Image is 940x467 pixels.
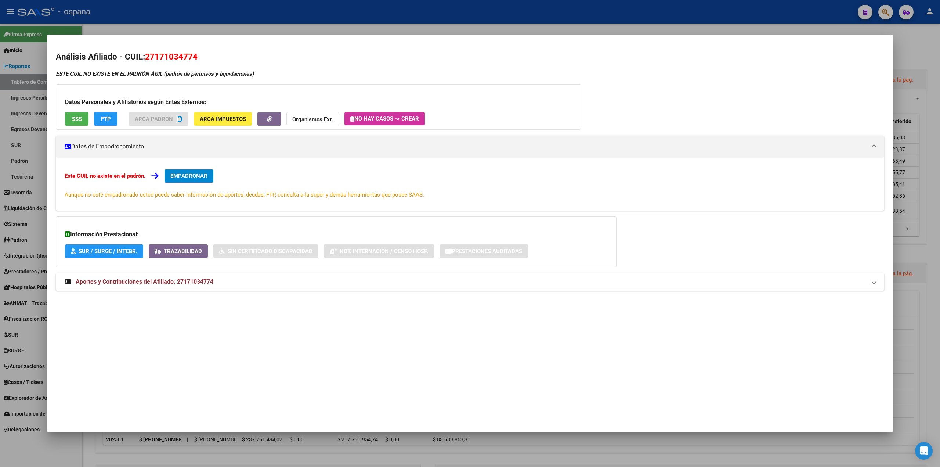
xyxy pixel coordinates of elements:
[340,248,428,255] span: Not. Internacion / Censo Hosp.
[56,51,884,63] h2: Análisis Afiliado - CUIL:
[65,244,143,258] button: SUR / SURGE / INTEGR.
[56,273,884,291] mat-expansion-panel-header: Aportes y Contribuciones del Afiliado: 27171034774
[145,52,198,61] span: 27171034774
[72,116,82,122] span: SSS
[228,248,312,255] span: Sin Certificado Discapacidad
[135,116,173,122] span: ARCA Padrón
[350,115,419,122] span: No hay casos -> Crear
[286,112,339,126] button: Organismos Ext.
[56,136,884,158] mat-expansion-panel-header: Datos de Empadronamiento
[65,142,867,151] mat-panel-title: Datos de Empadronamiento
[452,248,522,255] span: Prestaciones Auditadas
[101,116,111,122] span: FTP
[194,112,252,126] button: ARCA Impuestos
[76,278,213,285] span: Aportes y Contribuciones del Afiliado: 27171034774
[65,98,572,107] h3: Datos Personales y Afiliatorios según Entes Externos:
[65,173,145,179] strong: Este CUIL no existe en el padrón.
[56,158,884,211] div: Datos de Empadronamiento
[200,116,246,122] span: ARCA Impuestos
[344,112,425,125] button: No hay casos -> Crear
[170,173,207,179] span: EMPADRONAR
[149,244,208,258] button: Trazabilidad
[65,230,607,239] h3: Información Prestacional:
[129,112,188,126] button: ARCA Padrón
[164,248,202,255] span: Trazabilidad
[79,248,137,255] span: SUR / SURGE / INTEGR.
[94,112,117,126] button: FTP
[292,116,333,123] strong: Organismos Ext.
[324,244,434,258] button: Not. Internacion / Censo Hosp.
[440,244,528,258] button: Prestaciones Auditadas
[213,244,318,258] button: Sin Certificado Discapacidad
[56,71,254,77] strong: ESTE CUIL NO EXISTE EN EL PADRÓN ÁGIL (padrón de permisos y liquidaciones)
[915,442,933,460] div: Open Intercom Messenger
[65,112,88,126] button: SSS
[164,169,213,183] button: EMPADRONAR
[65,191,424,198] span: Aunque no esté empadronado usted puede saber información de aportes, deudas, FTP, consulta a la s...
